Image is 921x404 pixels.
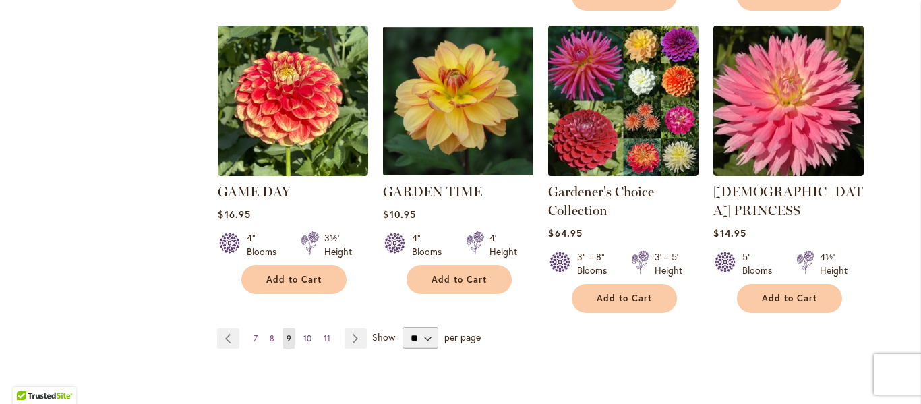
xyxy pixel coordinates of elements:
a: 8 [266,328,278,349]
img: GAME DAY [218,26,368,176]
div: 3½' Height [324,231,352,258]
a: 7 [250,328,261,349]
span: Add to Cart [762,293,817,304]
img: Gardener's Choice Collection [548,26,699,176]
span: Add to Cart [432,274,487,285]
span: $64.95 [548,227,582,239]
span: 9 [287,333,291,343]
a: GARDEN TIME [383,183,482,200]
iframe: Launch Accessibility Center [10,356,48,394]
a: Gardener's Choice Collection [548,183,654,219]
a: GAME DAY [218,166,368,179]
span: $16.95 [218,208,250,221]
span: 8 [270,333,274,343]
a: 11 [320,328,334,349]
span: Add to Cart [597,293,652,304]
span: Add to Cart [266,274,322,285]
a: Gardener's Choice Collection [548,166,699,179]
button: Add to Cart [241,265,347,294]
div: 4' Height [489,231,517,258]
a: GAME DAY [218,183,291,200]
a: GAY PRINCESS [713,166,864,179]
button: Add to Cart [407,265,512,294]
span: Show [372,330,395,343]
div: 3' – 5' Height [655,250,682,277]
span: per page [444,330,481,343]
button: Add to Cart [572,284,677,313]
span: 7 [254,333,258,343]
img: GARDEN TIME [383,26,533,176]
div: 4½' Height [820,250,848,277]
span: $14.95 [713,227,746,239]
div: 5" Blooms [742,250,780,277]
span: $10.95 [383,208,415,221]
span: 10 [303,333,311,343]
div: 3" – 8" Blooms [577,250,615,277]
img: GAY PRINCESS [713,26,864,176]
div: 4" Blooms [412,231,450,258]
a: GARDEN TIME [383,166,533,179]
a: 10 [300,328,315,349]
button: Add to Cart [737,284,842,313]
span: 11 [324,333,330,343]
a: [DEMOGRAPHIC_DATA] PRINCESS [713,183,863,219]
div: 4" Blooms [247,231,285,258]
